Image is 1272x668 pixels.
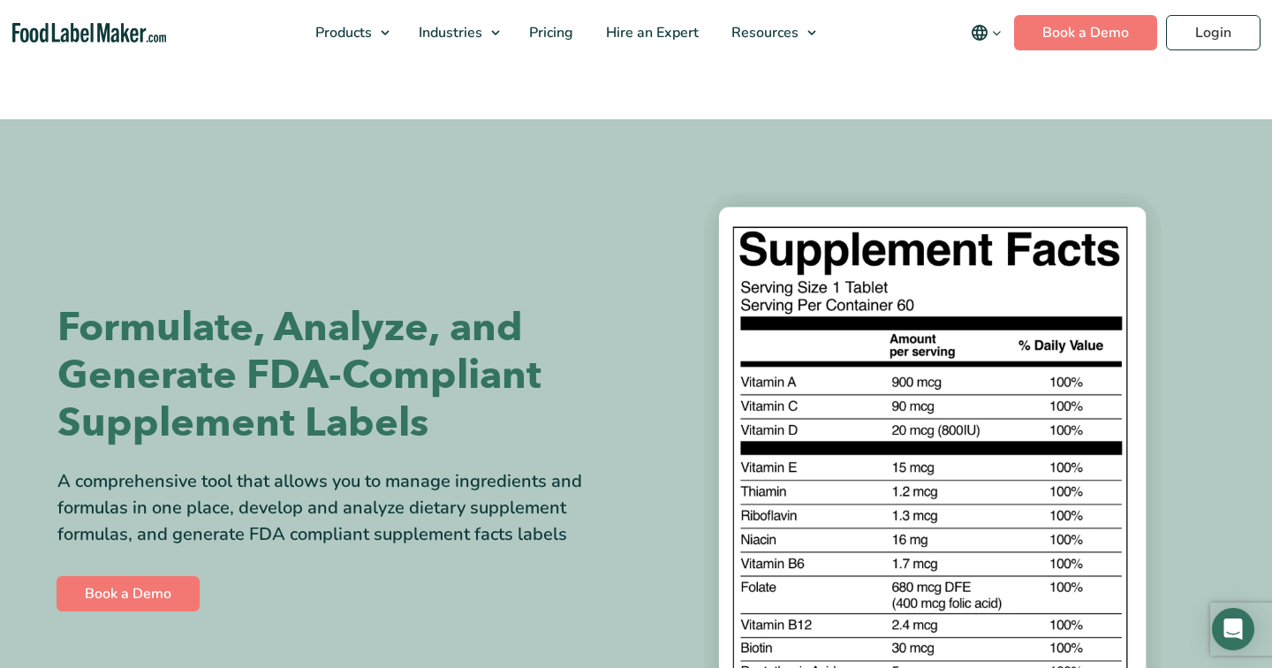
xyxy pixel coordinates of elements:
[57,468,623,548] div: A comprehensive tool that allows you to manage ingredients and formulas in one place, develop and...
[601,23,700,42] span: Hire an Expert
[1212,608,1254,650] div: Open Intercom Messenger
[524,23,575,42] span: Pricing
[57,576,200,611] a: Book a Demo
[413,23,484,42] span: Industries
[57,304,623,447] h1: Formulate, Analyze, and Generate FDA-Compliant Supplement Labels
[1014,15,1157,50] a: Book a Demo
[1166,15,1261,50] a: Login
[726,23,800,42] span: Resources
[310,23,374,42] span: Products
